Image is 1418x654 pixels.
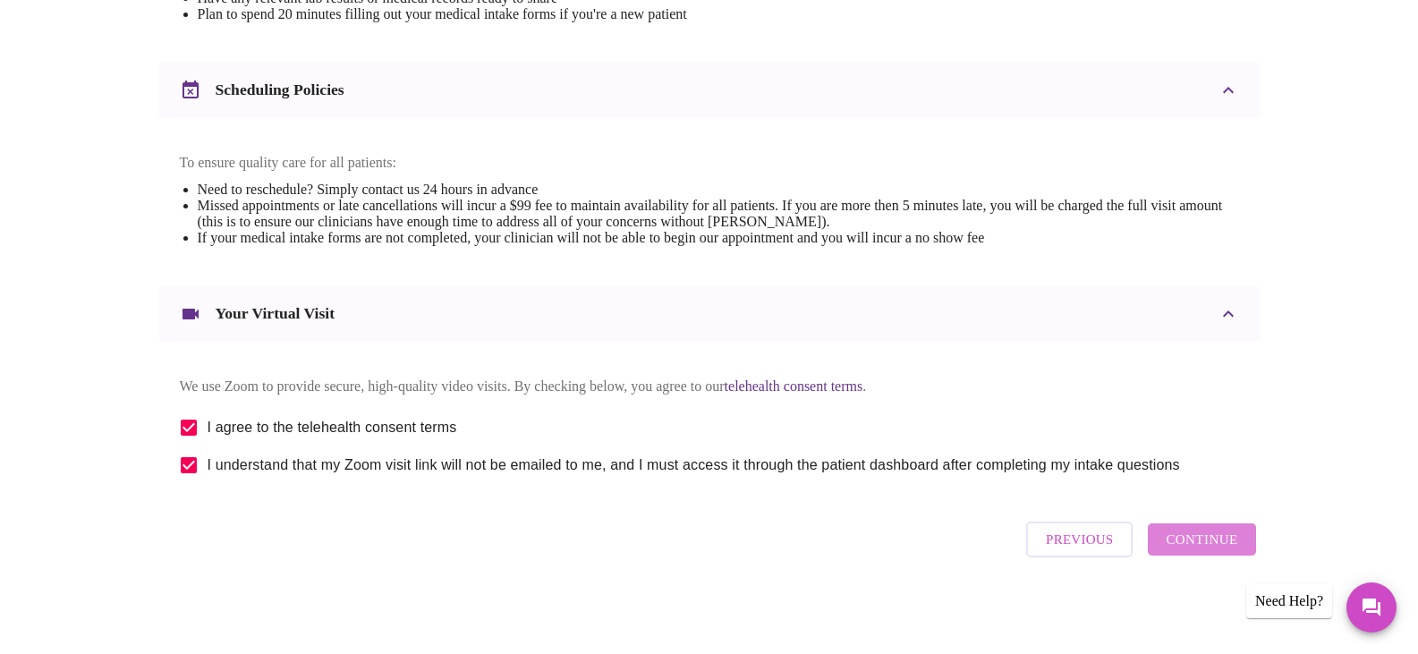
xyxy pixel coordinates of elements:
a: telehealth consent terms [725,378,863,394]
p: To ensure quality care for all patients: [180,155,1239,171]
span: I agree to the telehealth consent terms [208,417,457,438]
div: Scheduling Policies [158,62,1261,119]
span: I understand that my Zoom visit link will not be emailed to me, and I must access it through the ... [208,454,1180,476]
h3: Your Virtual Visit [216,304,335,323]
li: Missed appointments or late cancellations will incur a $99 fee to maintain availability for all p... [198,198,1239,230]
li: Plan to spend 20 minutes filling out your medical intake forms if you're a new patient [198,6,863,22]
li: If your medical intake forms are not completed, your clinician will not be able to begin our appo... [198,230,1239,246]
button: Continue [1148,523,1255,556]
li: Need to reschedule? Simply contact us 24 hours in advance [198,182,1239,198]
span: Previous [1046,528,1113,551]
div: Your Virtual Visit [158,285,1261,343]
p: We use Zoom to provide secure, high-quality video visits. By checking below, you agree to our . [180,378,1239,395]
div: Need Help? [1246,584,1332,618]
button: Messages [1346,582,1397,633]
button: Previous [1026,522,1133,557]
span: Continue [1166,528,1237,551]
h3: Scheduling Policies [216,81,344,99]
